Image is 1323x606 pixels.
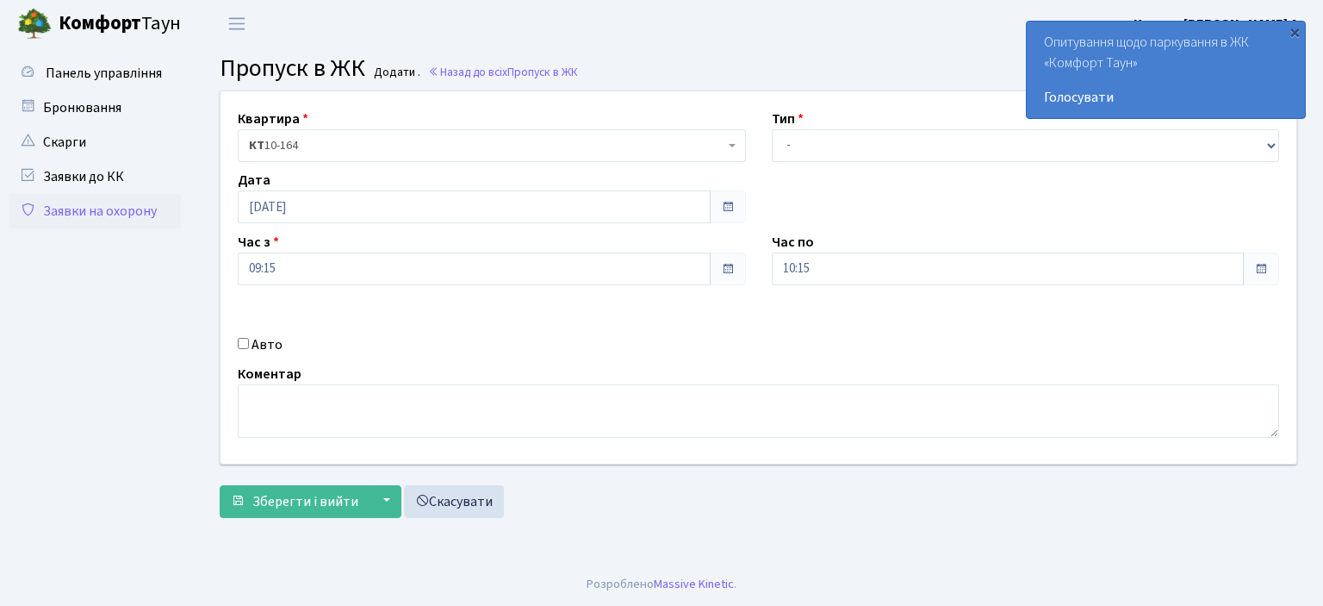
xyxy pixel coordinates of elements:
[238,364,301,384] label: Коментар
[654,575,734,593] a: Massive Kinetic
[428,64,578,80] a: Назад до всіхПропуск в ЖК
[507,64,578,80] span: Пропуск в ЖК
[238,170,270,191] label: Дата
[772,232,814,253] label: Час по
[1134,15,1302,34] b: Цитрус [PERSON_NAME] А.
[238,129,746,162] span: <b>КТ</b>&nbsp;&nbsp;&nbsp;&nbsp;10-164
[1044,87,1288,108] a: Голосувати
[59,9,141,37] b: Комфорт
[238,109,308,129] label: Квартира
[9,91,181,125] a: Бронювання
[220,51,365,85] span: Пропуск в ЖК
[772,109,804,129] label: Тип
[215,9,258,38] button: Переключити навігацію
[9,194,181,228] a: Заявки на охорону
[1286,23,1303,41] div: ×
[238,232,279,253] label: Час з
[220,485,370,518] button: Зберегти і вийти
[46,64,162,83] span: Панель управління
[404,485,504,518] a: Скасувати
[9,56,181,91] a: Панель управління
[249,137,724,154] span: <b>КТ</b>&nbsp;&nbsp;&nbsp;&nbsp;10-164
[1027,22,1305,118] div: Опитування щодо паркування в ЖК «Комфорт Таун»
[252,492,358,511] span: Зберегти і вийти
[17,7,52,41] img: logo.png
[370,66,420,80] small: Додати .
[9,159,181,194] a: Заявки до КК
[1134,14,1302,34] a: Цитрус [PERSON_NAME] А.
[252,334,283,355] label: Авто
[249,137,264,154] b: КТ
[59,9,181,39] span: Таун
[9,125,181,159] a: Скарги
[587,575,736,594] div: Розроблено .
